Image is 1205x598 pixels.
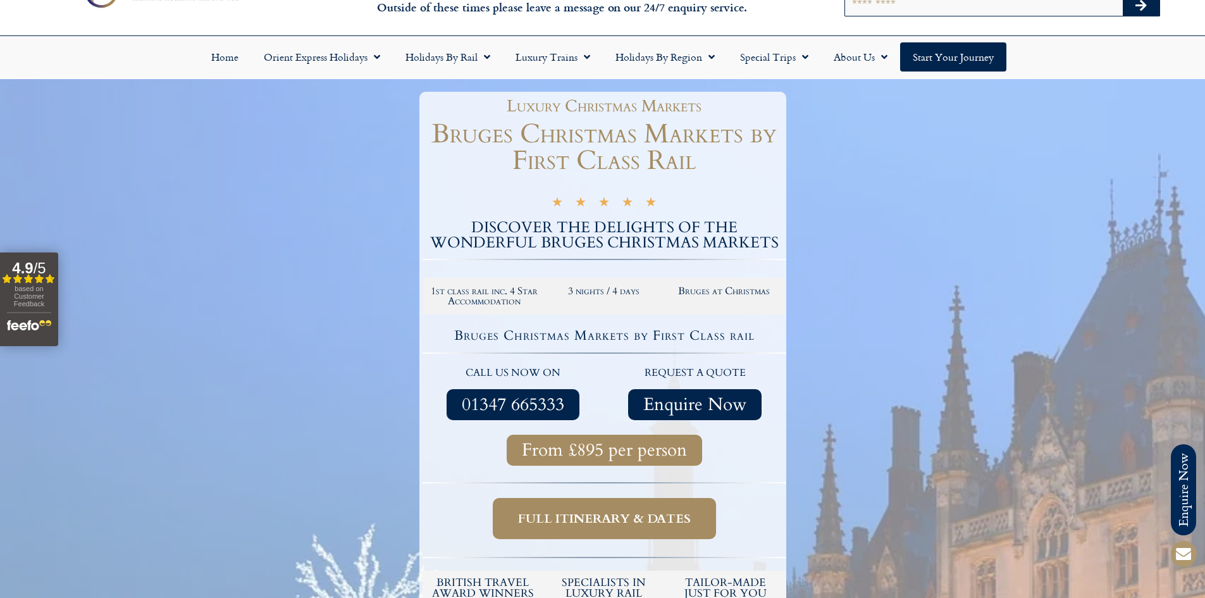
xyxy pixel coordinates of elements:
[522,442,687,458] span: From £895 per person
[628,389,762,420] a: Enquire Now
[575,197,586,211] i: ★
[550,286,658,296] h2: 3 nights / 4 days
[6,42,1199,72] nav: Menu
[462,397,564,413] span: 01347 665333
[603,42,727,72] a: Holidays by Region
[900,42,1006,72] a: Start your Journey
[610,365,780,382] p: request a quote
[622,197,633,211] i: ★
[552,195,657,211] div: 5/5
[431,286,538,306] h2: 1st class rail inc. 4 Star Accommodation
[645,197,657,211] i: ★
[429,365,598,382] p: call us now on
[643,397,746,413] span: Enquire Now
[393,42,503,72] a: Holidays by Rail
[670,286,778,296] h2: Bruges at Christmas
[423,220,786,251] h2: DISCOVER THE DELIGHTS OF THE WONDERFUL BRUGES CHRISTMAS MARKETS
[507,435,702,466] a: From £895 per person
[552,197,563,211] i: ★
[518,511,691,526] span: Full itinerary & dates
[493,498,716,539] a: Full itinerary & dates
[598,197,610,211] i: ★
[727,42,821,72] a: Special Trips
[424,329,784,342] h4: Bruges Christmas Markets by First Class rail
[821,42,900,72] a: About Us
[447,389,579,420] a: 01347 665333
[503,42,603,72] a: Luxury Trains
[251,42,393,72] a: Orient Express Holidays
[429,98,780,115] h1: Luxury Christmas Markets
[423,121,786,174] h1: Bruges Christmas Markets by First Class Rail
[199,42,251,72] a: Home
